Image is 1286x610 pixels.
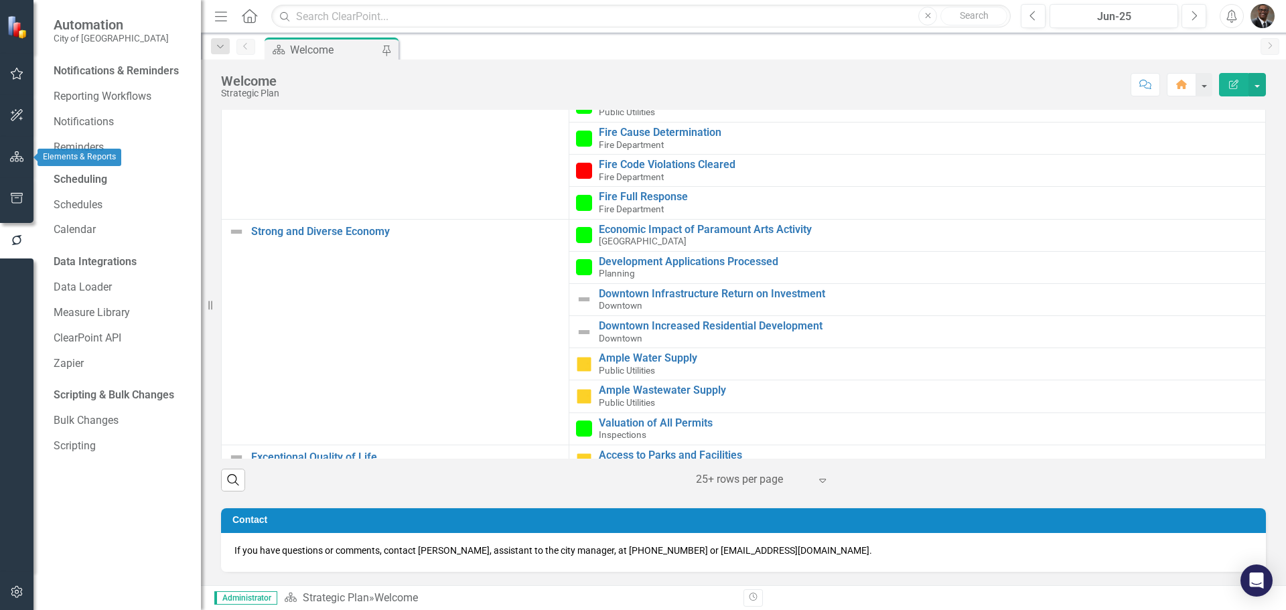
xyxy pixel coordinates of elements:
[599,320,1259,332] a: Downtown Increased Residential Development
[576,291,592,307] img: Not Defined
[54,388,174,403] div: Scripting & Bulk Changes
[228,449,244,465] img: Not Defined
[599,365,655,376] span: Public Utilities
[599,236,687,246] span: [GEOGRAPHIC_DATA]
[284,591,733,606] div: »
[222,25,569,219] td: Double-Click to Edit Right Click for Context Menu
[599,384,1259,396] a: Ample Wastewater Supply
[222,219,569,445] td: Double-Click to Edit Right Click for Context Menu
[599,171,664,182] span: Fire Department
[576,259,592,275] img: On Target
[960,10,989,21] span: Search
[54,254,137,270] div: Data Integrations
[54,280,188,295] a: Data Loader
[54,140,188,155] a: Reminders
[576,453,592,469] img: Close to Target
[221,88,279,98] div: Strategic Plan
[1251,4,1275,28] img: Octavius Murphy
[54,305,188,321] a: Measure Library
[599,204,664,214] span: Fire Department
[7,15,30,39] img: ClearPoint Strategy
[54,33,169,44] small: City of [GEOGRAPHIC_DATA]
[576,421,592,437] img: On Target
[54,413,188,429] a: Bulk Changes
[569,412,1266,445] td: Double-Click to Edit Right Click for Context Menu
[374,591,418,604] div: Welcome
[228,224,244,240] img: Not Defined
[599,333,642,344] span: Downtown
[576,388,592,404] img: Close to Target
[599,127,1259,139] a: Fire Cause Determination
[599,106,655,117] span: Public Utilities
[232,515,1259,525] h3: Contact
[54,222,188,238] a: Calendar
[54,198,188,213] a: Schedules
[569,445,1266,477] td: Double-Click to Edit Right Click for Context Menu
[599,417,1259,429] a: Valuation of All Permits
[569,283,1266,315] td: Double-Click to Edit Right Click for Context Menu
[569,219,1266,251] td: Double-Click to Edit Right Click for Context Menu
[290,42,378,58] div: Welcome
[599,352,1259,364] a: Ample Water Supply
[576,195,592,211] img: On Target
[576,324,592,340] img: Not Defined
[569,380,1266,412] td: Double-Click to Edit Right Click for Context Menu
[599,256,1259,268] a: Development Applications Processed
[599,288,1259,300] a: Downtown Infrastructure Return on Investment
[214,591,277,605] span: Administrator
[569,251,1266,283] td: Double-Click to Edit Right Click for Context Menu
[54,439,188,454] a: Scripting
[576,131,592,147] img: On Target
[271,5,1011,28] input: Search ClearPoint...
[569,122,1266,154] td: Double-Click to Edit Right Click for Context Menu
[54,64,179,79] div: Notifications & Reminders
[599,268,635,279] span: Planning
[940,7,1007,25] button: Search
[54,115,188,130] a: Notifications
[569,316,1266,348] td: Double-Click to Edit Right Click for Context Menu
[54,356,188,372] a: Zapier
[599,449,1259,461] a: Access to Parks and Facilities
[251,226,562,238] a: Strong and Diverse Economy
[599,429,646,440] span: Inspections
[576,163,592,179] img: Needs Improvement
[576,356,592,372] img: Close to Target
[569,348,1266,380] td: Double-Click to Edit Right Click for Context Menu
[1240,564,1273,597] div: Open Intercom Messenger
[599,159,1259,171] a: Fire Code Violations Cleared
[569,155,1266,187] td: Double-Click to Edit Right Click for Context Menu
[1050,4,1178,28] button: Jun-25
[234,545,872,556] span: If you have questions or comments, contact [PERSON_NAME], assistant to the city manager, at [PHON...
[54,17,169,33] span: Automation
[251,451,562,463] a: Exceptional Quality of Life
[569,187,1266,219] td: Double-Click to Edit Right Click for Context Menu
[221,74,279,88] div: Welcome
[599,300,642,311] span: Downtown
[38,149,121,166] div: Elements & Reports
[54,89,188,104] a: Reporting Workflows
[54,331,188,346] a: ClearPoint API
[576,227,592,243] img: On Target
[599,224,1259,236] a: Economic Impact of Paramount Arts Activity
[599,139,664,150] span: Fire Department
[1054,9,1173,25] div: Jun-25
[54,172,107,187] div: Scheduling
[599,191,1259,203] a: Fire Full Response
[599,397,655,408] span: Public Utilities
[303,591,369,604] a: Strategic Plan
